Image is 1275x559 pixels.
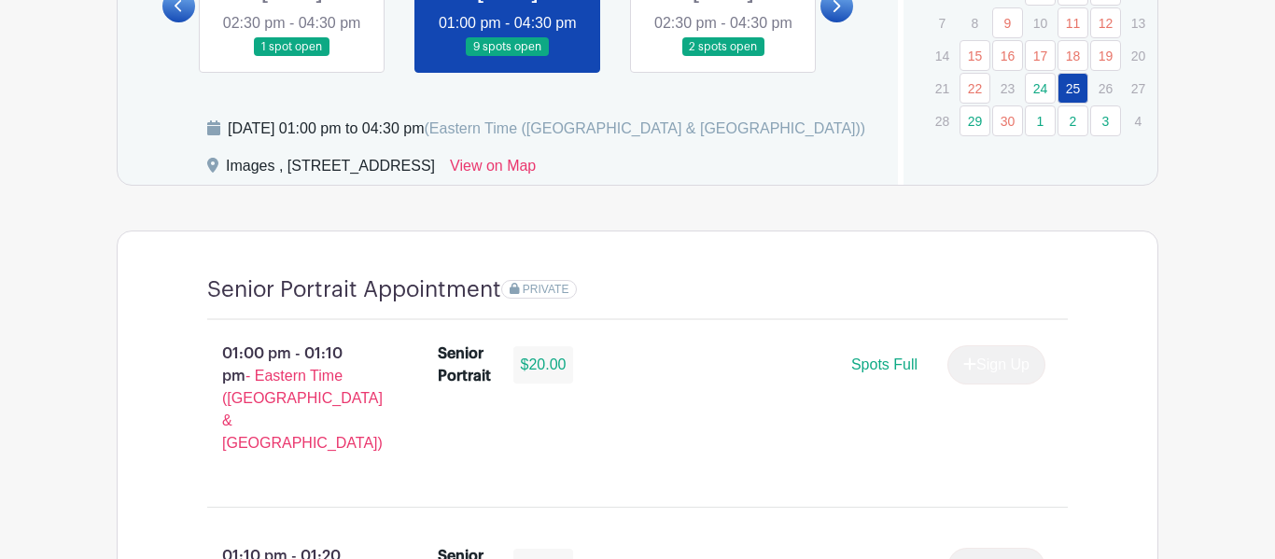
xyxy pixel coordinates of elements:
[177,335,408,462] p: 01:00 pm - 01:10 pm
[927,8,958,37] p: 7
[513,346,574,384] div: $20.00
[1025,105,1056,136] a: 1
[222,368,383,451] span: - Eastern Time ([GEOGRAPHIC_DATA] & [GEOGRAPHIC_DATA])
[1123,41,1154,70] p: 20
[424,120,865,136] span: (Eastern Time ([GEOGRAPHIC_DATA] & [GEOGRAPHIC_DATA]))
[992,7,1023,38] a: 9
[207,276,501,303] h4: Senior Portrait Appointment
[1058,105,1088,136] a: 2
[927,41,958,70] p: 14
[1090,7,1121,38] a: 12
[960,105,990,136] a: 29
[1025,8,1056,37] p: 10
[1058,7,1088,38] a: 11
[927,74,958,103] p: 21
[1090,105,1121,136] a: 3
[851,356,918,372] span: Spots Full
[1123,106,1154,135] p: 4
[1090,74,1121,103] p: 26
[438,342,491,387] div: Senior Portrait
[1123,8,1154,37] p: 13
[960,8,990,37] p: 8
[228,118,865,140] div: [DATE] 01:00 pm to 04:30 pm
[1123,74,1154,103] p: 27
[450,155,536,185] a: View on Map
[1058,40,1088,71] a: 18
[960,73,990,104] a: 22
[992,105,1023,136] a: 30
[992,40,1023,71] a: 16
[1025,73,1056,104] a: 24
[1025,40,1056,71] a: 17
[1058,73,1088,104] a: 25
[226,155,435,185] div: Images , [STREET_ADDRESS]
[1090,40,1121,71] a: 19
[523,283,569,296] span: PRIVATE
[927,106,958,135] p: 28
[960,40,990,71] a: 15
[992,74,1023,103] p: 23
